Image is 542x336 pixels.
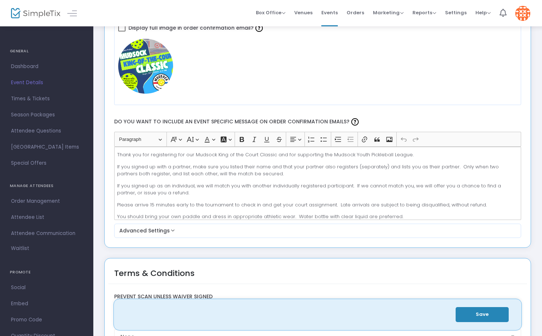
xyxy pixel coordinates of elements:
[351,118,359,126] img: question-mark
[347,3,364,22] span: Orders
[11,283,82,292] span: Social
[116,134,165,145] button: Paragraph
[11,315,82,325] span: Promo Code
[11,299,82,309] span: Embed
[475,9,491,16] span: Help
[117,151,518,158] p: Thank you for registering for our Mudsock King of the Court Classic and for supporting the Mudsoc...
[445,3,467,22] span: Settings
[11,94,82,104] span: Times & Tickets
[114,294,522,300] label: Prevent Scan Unless Waiver Signed
[11,213,82,222] span: Attendee List
[114,267,195,289] div: Terms & Conditions
[114,147,522,220] div: Rich Text Editor, main
[128,22,265,34] span: Display full image in order confirmation email?
[256,9,285,16] span: Box Office
[10,179,83,193] h4: MANAGE ATTENDEES
[11,126,82,136] span: Attendee Questions
[11,110,82,120] span: Season Packages
[294,3,313,22] span: Venues
[11,245,29,252] span: Waitlist
[11,158,82,168] span: Special Offers
[10,265,83,280] h4: PROMOTE
[118,39,173,94] img: 6389132559841428044.png
[11,62,82,71] span: Dashboard
[111,112,525,132] label: Do you want to include an event specific message on order confirmation emails?
[119,135,157,144] span: Paragraph
[373,9,404,16] span: Marketing
[321,3,338,22] span: Events
[456,307,509,322] button: Save
[117,213,518,220] p: You should bring your own paddle and dress in appropriate athletic wear. Water bottle with clear ...
[412,9,436,16] span: Reports
[10,44,83,59] h4: GENERAL
[11,142,82,152] span: [GEOGRAPHIC_DATA] Items
[114,132,522,146] div: Editor toolbar
[11,78,82,87] span: Event Details
[11,197,82,206] span: Order Management
[117,201,518,209] p: Please arrive 15 minutes early to the tournament to check in and get your court assignment. Late ...
[117,182,518,197] p: If you signed up as an individual, we will match you with another individually registered partici...
[255,25,263,32] img: question-mark
[11,229,82,238] span: Attendee Communication
[117,163,518,178] p: If you signed up with a partner, make sure you listed their name and that your partner also regis...
[117,227,519,235] button: Advanced Settings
